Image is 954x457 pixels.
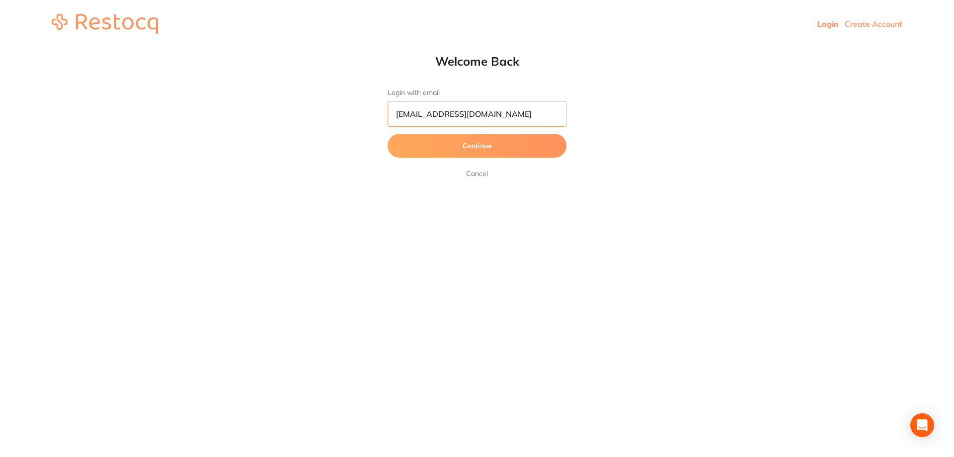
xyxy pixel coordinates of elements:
[388,134,566,158] button: Continue
[388,89,566,97] label: Login with email
[52,14,158,34] img: restocq_logo.svg
[464,168,490,180] a: Cancel
[910,413,934,437] div: Open Intercom Messenger
[368,54,586,69] h1: Welcome Back
[845,19,902,29] a: Create Account
[817,19,839,29] a: Login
